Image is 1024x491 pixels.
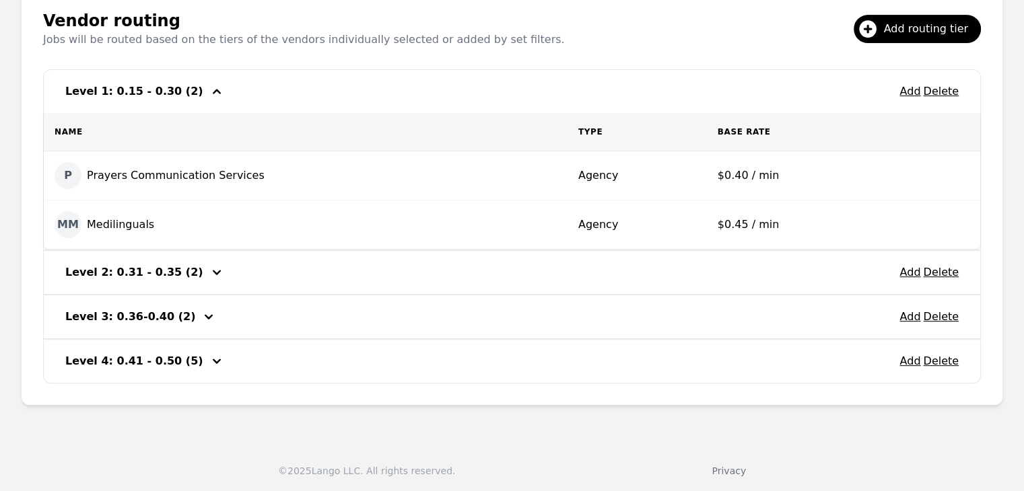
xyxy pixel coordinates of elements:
h3: Level 1: 0.15 - 0.30 (2) [65,83,203,100]
div: Add DeleteLevel 2: 0.31 - 0.35 (2) [43,250,981,295]
th: Base Rate [707,113,895,151]
div: Medilinguals [55,211,557,238]
span: P [64,167,72,184]
button: Delete [923,353,959,369]
th: Name [44,113,568,151]
p: Jobs will be routed based on the tiers of the vendors individually selected or added by set filters. [43,32,565,48]
span: MM [57,217,79,233]
span: Add routing tier [884,21,978,37]
div: © 2025 Lango LLC. All rights reserved. [278,464,455,478]
div: Add DeleteLevel 4: 0.41 - 0.50 (5) [43,339,981,383]
button: Delete [923,309,959,325]
td: $0.45 / min [707,200,895,250]
button: Add [899,264,920,280]
th: Type [568,113,707,151]
div: Add DeleteLevel 1: 0.15 - 0.30 (2)NameTypeBase RatePPrayers Communication ServicesAgency$0.40 / m... [43,69,981,250]
button: Delete [923,264,959,280]
div: Add DeleteLevel 3: 0.36-0.40 (2) [43,295,981,339]
button: Add [899,83,920,100]
button: Add [899,309,920,325]
button: Add routing tier [854,15,981,43]
div: Prayers Communication Services [55,162,557,189]
h3: Level 2: 0.31 - 0.35 (2) [65,264,203,280]
span: Agency [578,169,618,182]
span: Agency [578,218,618,231]
a: Privacy [712,465,746,476]
h3: Level 3: 0.36-0.40 (2) [65,309,195,325]
h1: Vendor routing [43,10,565,32]
td: $0.40 / min [707,151,895,200]
button: Delete [923,83,959,100]
button: Add [899,353,920,369]
h3: Level 4: 0.41 - 0.50 (5) [65,353,203,369]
